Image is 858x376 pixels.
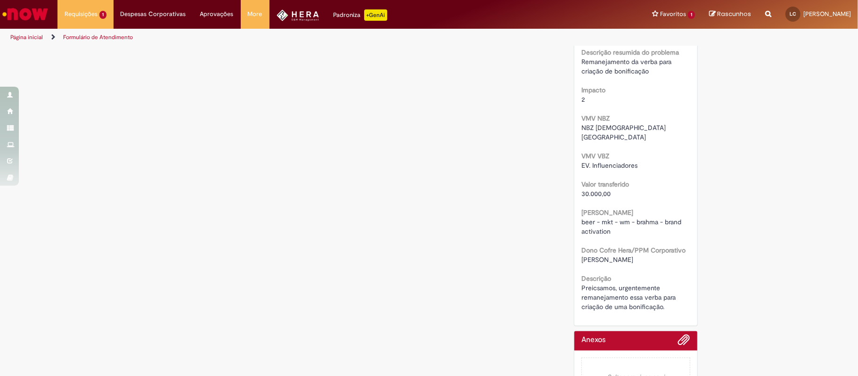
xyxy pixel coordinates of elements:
[248,9,262,19] span: More
[790,11,796,17] span: LC
[581,284,678,311] span: Preicsamos, urgentemente remanejamento essa verba para criação de uma bonificação.
[99,11,106,19] span: 1
[581,152,609,160] b: VMV VBZ
[10,33,43,41] a: Página inicial
[660,9,686,19] span: Favoritos
[581,114,610,123] b: VMV NBZ
[7,29,565,46] ul: Trilhas de página
[581,123,668,141] span: NBZ [DEMOGRAPHIC_DATA] [GEOGRAPHIC_DATA]
[581,274,611,283] b: Descrição
[581,218,683,236] span: beer - mkt - wm - brahma - brand activation
[200,9,234,19] span: Aprovações
[581,48,679,57] b: Descrição resumida do problema
[364,9,387,21] p: +GenAi
[581,255,633,264] span: [PERSON_NAME]
[581,336,605,344] h2: Anexos
[1,5,49,24] img: ServiceNow
[678,334,690,351] button: Adicionar anexos
[581,161,637,170] span: EV. Influenciadores
[803,10,851,18] span: [PERSON_NAME]
[121,9,186,19] span: Despesas Corporativas
[709,10,751,19] a: Rascunhos
[581,208,633,217] b: [PERSON_NAME]
[688,11,695,19] span: 1
[333,9,387,21] div: Padroniza
[581,86,605,94] b: Impacto
[65,9,98,19] span: Requisições
[581,189,611,198] span: 30.000,00
[581,57,673,75] span: Remanejamento da verba para criação de bonificação
[277,9,319,21] img: HeraLogo.png
[581,180,629,188] b: Valor transferido
[581,246,686,254] b: Dono Cofre Hera/PPM Corporativo
[717,9,751,18] span: Rascunhos
[63,33,133,41] a: Formulário de Atendimento
[581,95,585,104] span: 2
